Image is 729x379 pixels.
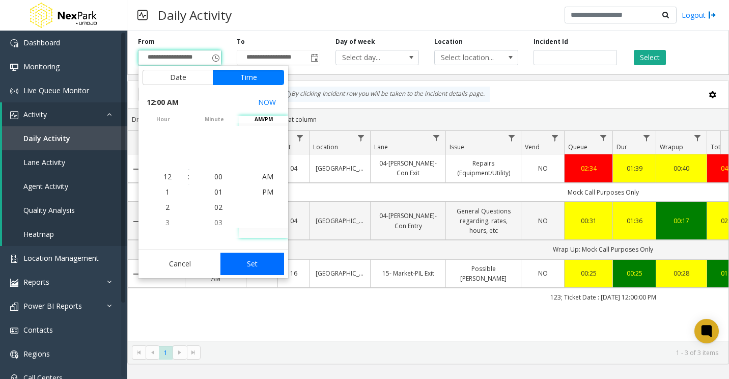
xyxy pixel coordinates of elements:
span: AM [262,172,273,181]
a: 02:34 [571,164,606,173]
span: minute [189,116,239,123]
a: 00:17 [662,216,700,226]
span: Location [313,143,338,151]
a: [GEOGRAPHIC_DATA] [316,164,364,173]
span: Power BI Reports [23,301,82,311]
a: NO [527,216,558,226]
img: 'icon' [10,327,18,335]
a: Lane Activity [2,150,127,174]
a: Dur Filter Menu [640,131,654,145]
span: 02 [214,202,222,212]
span: 12:00 AM [147,95,179,110]
img: 'icon' [10,39,18,47]
span: NO [538,216,548,225]
a: Agent Activity [2,174,127,198]
a: 01:39 [619,164,650,173]
button: Date tab [143,70,213,85]
a: 00:40 [662,164,700,173]
a: NO [527,268,558,278]
a: Logout [682,10,716,20]
span: 3 [165,218,170,227]
span: Live Queue Monitor [23,86,89,95]
a: Collapse Details [128,218,144,226]
span: NO [538,164,548,173]
span: Page 1 [159,346,173,360]
img: logout [708,10,716,20]
div: : [188,172,189,182]
button: Cancel [143,253,217,275]
span: Dur [616,143,627,151]
a: Vend Filter Menu [548,131,562,145]
span: NO [538,269,548,278]
span: Lane Activity [23,157,65,167]
label: Day of week [335,37,375,46]
a: Activity [2,102,127,126]
a: 04-[PERSON_NAME]-Con Entry [377,211,439,230]
kendo-pager-info: 1 - 3 of 3 items [207,348,718,357]
span: 2 [165,202,170,212]
a: 00:28 [662,268,700,278]
span: Activity [23,110,47,119]
a: Wrapup Filter Menu [691,131,705,145]
span: 1 [165,187,170,197]
img: pageIcon [137,3,148,28]
label: Incident Id [534,37,568,46]
span: 03 [214,218,222,227]
span: Total [711,143,725,151]
img: 'icon' [10,63,18,71]
span: hour [138,116,188,123]
span: Dashboard [23,38,60,47]
span: PM [262,187,273,197]
a: [GEOGRAPHIC_DATA] [316,268,364,278]
div: By clicking Incident row you will be taken to the incident details page. [278,87,490,102]
span: Toggle popup [210,50,221,65]
span: Agent Activity [23,181,68,191]
label: From [138,37,155,46]
a: Daily Activity [2,126,127,150]
a: 04 [284,164,303,173]
a: 15- Market-PIL Exit [377,268,439,278]
span: Issue [450,143,464,151]
span: Reports [23,277,49,287]
span: Contacts [23,325,53,335]
h3: Daily Activity [153,3,237,28]
a: 16 [284,268,303,278]
a: [GEOGRAPHIC_DATA] [316,216,364,226]
button: Select now [254,93,280,112]
button: Select [634,50,666,65]
a: Lot Filter Menu [293,131,307,145]
span: Regions [23,349,50,359]
img: 'icon' [10,279,18,287]
a: 00:25 [571,268,606,278]
span: Queue [568,143,587,151]
a: Collapse Details [128,165,144,173]
button: Time tab [213,70,284,85]
a: 01:36 [619,216,650,226]
a: Possible [PERSON_NAME] [452,264,515,283]
button: Set [220,253,285,275]
label: To [237,37,245,46]
span: AM/PM [239,116,288,123]
div: Data table [128,131,728,341]
span: Vend [525,143,540,151]
a: NO [527,164,558,173]
img: 'icon' [10,111,18,119]
a: Repairs (Equipment/Utility) [452,158,515,178]
a: 04 [284,216,303,226]
a: Issue Filter Menu [505,131,519,145]
a: Collapse Details [128,270,144,278]
span: 12 [163,172,172,181]
span: Select day... [336,50,402,65]
div: 00:31 [571,216,606,226]
span: 01 [214,187,222,197]
div: 00:25 [619,268,650,278]
img: 'icon' [10,350,18,359]
span: Select location... [435,50,501,65]
span: 00 [214,172,222,181]
a: Quality Analysis [2,198,127,222]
